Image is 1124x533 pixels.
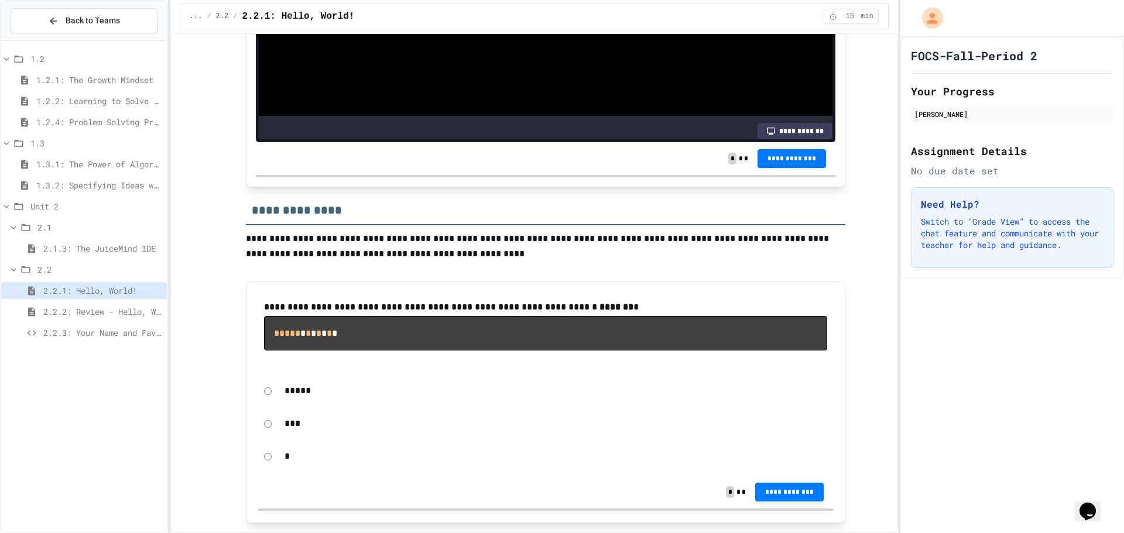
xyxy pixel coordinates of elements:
span: 1.3 [30,137,162,149]
span: min [861,12,873,21]
span: 2.2.2: Review - Hello, World! [43,305,162,318]
span: 2.2 [37,263,162,276]
span: 1.3.2: Specifying Ideas with Pseudocode [36,179,162,191]
span: Back to Teams [66,15,120,27]
span: 2.1 [37,221,162,233]
span: / [233,12,237,21]
div: [PERSON_NAME] [914,109,1110,119]
span: Unit 2 [30,200,162,212]
span: 15 [841,12,859,21]
div: My Account [910,5,946,32]
span: 2.2.1: Hello, World! [242,9,354,23]
span: ... [190,12,203,21]
div: No due date set [911,164,1113,178]
span: 1.2.2: Learning to Solve Hard Problems [36,95,162,107]
button: Back to Teams [11,8,157,33]
span: 2.2.1: Hello, World! [43,284,162,297]
h2: Assignment Details [911,143,1113,159]
span: 2.2.3: Your Name and Favorite Movie [43,326,162,339]
span: 1.2.1: The Growth Mindset [36,74,162,86]
h2: Your Progress [911,83,1113,99]
span: 1.3.1: The Power of Algorithms [36,158,162,170]
span: / [207,12,211,21]
iframe: chat widget [1075,486,1112,521]
span: 2.1.3: The JuiceMind IDE [43,242,162,255]
p: Switch to "Grade View" to access the chat feature and communicate with your teacher for help and ... [921,216,1104,251]
h1: FOCS-Fall-Period 2 [911,47,1037,64]
span: 1.2.4: Problem Solving Practice [36,116,162,128]
span: 2.2 [216,12,229,21]
h3: Need Help? [921,197,1104,211]
span: 1.2 [30,53,162,65]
